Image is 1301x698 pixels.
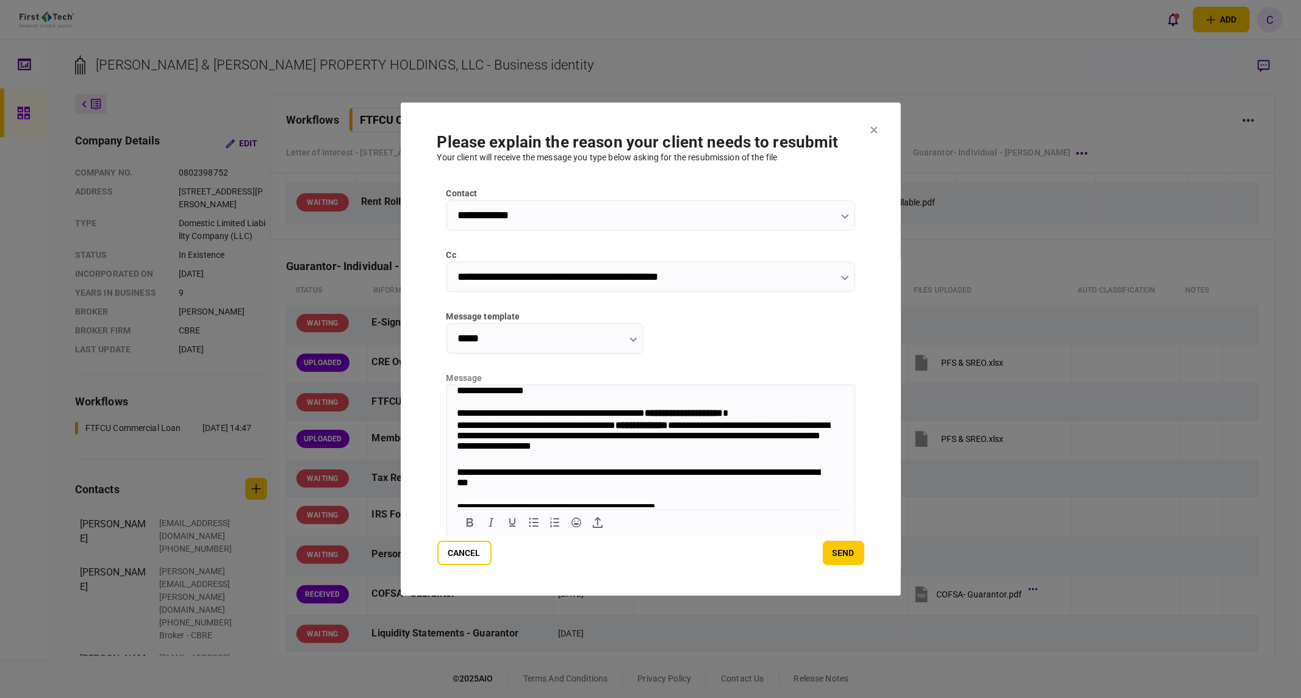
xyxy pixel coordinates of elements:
[446,310,643,323] label: message template
[437,151,864,164] div: Your client will receive the message you type below asking for the resubmission of the file
[446,323,643,354] input: message template
[437,133,864,151] h1: Please explain the reason your client needs to resubmit
[459,514,480,531] button: Bold
[480,514,501,531] button: Italic
[501,514,522,531] button: Underline
[523,514,543,531] button: Bullet list
[565,514,586,531] button: Emojis
[446,372,855,385] div: message
[446,249,855,262] label: cc
[446,187,855,200] label: contact
[823,541,864,565] button: send
[446,200,855,230] input: contact
[544,514,565,531] button: Numbered list
[437,541,492,565] button: Cancel
[447,385,855,507] iframe: Rich Text Area
[446,262,855,292] input: cc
